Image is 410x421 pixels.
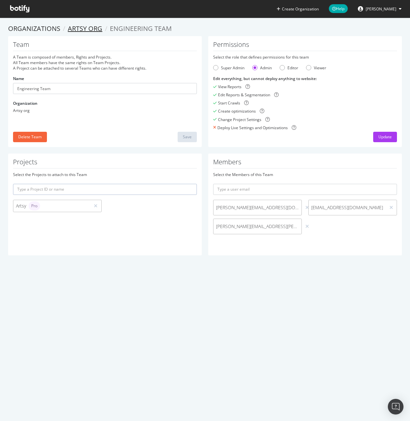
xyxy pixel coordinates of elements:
div: Super Admin [221,65,244,71]
span: Pro [31,204,37,208]
span: Help [329,4,348,13]
div: Super Admin [213,65,244,71]
div: Select the Projects to attach to this Team [13,172,197,177]
span: Jenna Poczik [366,6,396,12]
div: Viewer [306,65,326,71]
button: Create Organization [276,6,319,12]
div: Change Project Settings [218,117,261,122]
label: Name [13,76,24,81]
div: A Team is composed of members, Rights and Projects. All Team members have the same rights on Team... [13,54,197,71]
h1: Projects [13,158,197,169]
div: Admin [252,65,272,71]
div: Save [183,134,192,140]
div: Editor [287,65,298,71]
div: Open Intercom Messenger [388,399,403,414]
div: Delete Team [18,134,42,140]
h1: Team [13,41,197,51]
div: Edit Reports & Segmentation [218,92,270,98]
div: Deploy Live Settings and Optimizations [217,125,288,130]
div: Artsy org [13,108,197,113]
button: [PERSON_NAME] [353,4,407,14]
div: Viewer [314,65,326,71]
input: Name [13,83,197,94]
span: [EMAIL_ADDRESS][DOMAIN_NAME] [311,204,383,211]
button: Save [178,132,197,142]
span: [PERSON_NAME][EMAIL_ADDRESS][DOMAIN_NAME] [216,204,299,211]
span: Engineering Team [110,24,172,33]
h1: Members [213,158,397,169]
a: Organizations [8,24,60,33]
div: Update [378,134,392,140]
div: Artsy [16,201,87,210]
div: Select the Members of this Team [213,172,397,177]
label: Organization [13,101,37,106]
div: Create optimizations [218,108,256,114]
input: Type a Project ID or name [13,184,197,195]
div: Edit everything, but cannot deploy anything to website : [213,76,397,81]
div: View Reports [218,84,242,89]
div: Editor [280,65,298,71]
button: Delete Team [13,132,47,142]
div: Start Crawls [218,100,240,106]
a: Artsy org [68,24,102,33]
div: brand label [29,201,40,210]
ol: breadcrumbs [8,24,402,34]
div: Admin [260,65,272,71]
input: Type a user email [213,184,397,195]
span: [PERSON_NAME][EMAIL_ADDRESS][PERSON_NAME][DOMAIN_NAME] [216,223,299,230]
div: Select the role that defines permissions for this team [213,54,397,60]
h1: Permissions [213,41,397,51]
button: Update [373,132,397,142]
